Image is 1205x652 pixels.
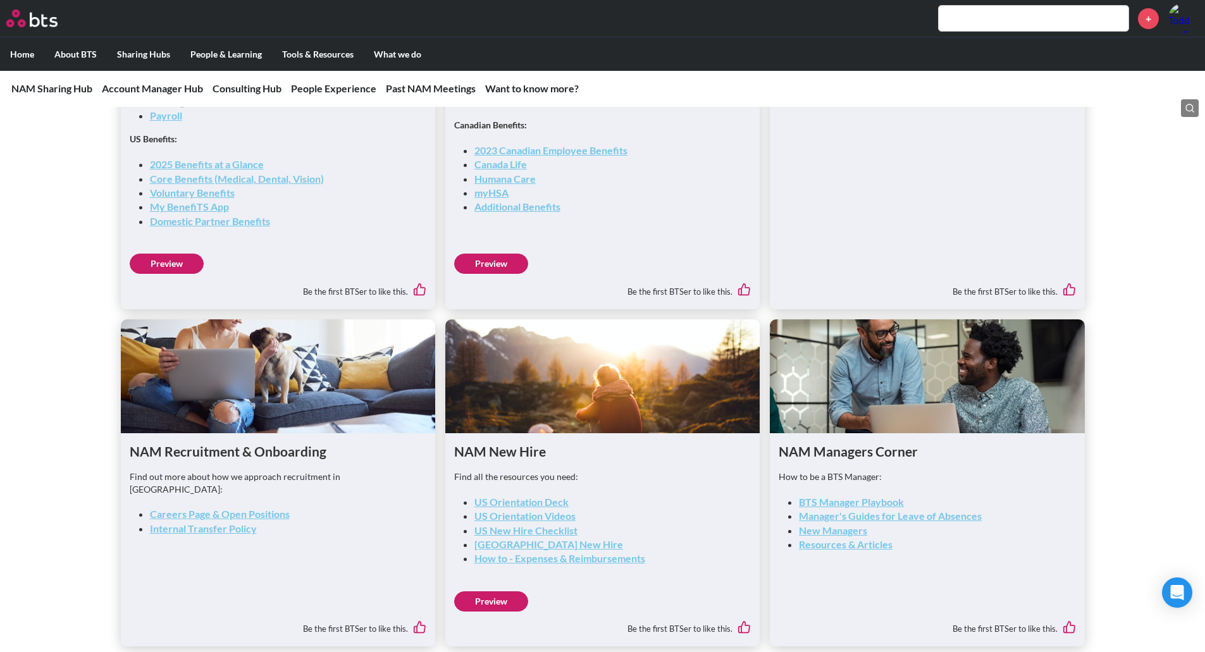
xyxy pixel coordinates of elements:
[454,254,528,274] a: Preview
[474,510,576,522] a: US Orientation Videos
[454,442,751,460] h1: NAM New Hire
[799,524,867,536] a: New Managers
[799,538,893,550] a: Resources & Articles
[454,591,528,612] a: Preview
[150,215,270,227] a: Domestic Partner Benefits
[102,82,203,94] a: Account Manager Hub
[779,612,1075,638] div: Be the first BTSer to like this.
[474,200,560,212] a: Additional Benefits
[474,95,574,108] a: Polices and Handbook
[150,95,209,108] a: Leaving BTS?
[1162,577,1192,608] div: Open Intercom Messenger
[150,158,264,170] a: 2025 Benefits at a Glance
[150,187,235,199] a: Voluntary Benefits
[130,274,426,300] div: Be the first BTSer to like this.
[474,496,569,508] a: US Orientation Deck
[474,144,627,156] a: 2023 Canadian Employee Benefits
[454,274,751,300] div: Be the first BTSer to like this.
[180,38,272,71] label: People & Learning
[130,612,426,638] div: Be the first BTSer to like this.
[150,508,290,520] a: Careers Page & Open Positions
[1138,8,1159,29] a: +
[454,471,751,483] p: Find all the resources you need:
[474,173,536,185] a: Humana Care
[779,442,1075,460] h1: NAM Managers Corner
[272,38,364,71] label: Tools & Resources
[454,612,751,638] div: Be the first BTSer to like this.
[474,538,623,550] a: [GEOGRAPHIC_DATA] New Hire
[474,552,645,564] a: How to - Expenses & Reimbursements
[799,510,982,522] a: Manager's Guides for Leave of Absences
[474,158,527,170] a: Canada Life
[1168,3,1199,34] a: Profile
[1168,3,1199,34] img: Todd Ehrlich
[150,173,324,185] a: Core Benefits (Medical, Dental, Vision)
[364,38,431,71] label: What we do
[779,471,1075,483] p: How to be a BTS Manager:
[6,9,58,27] img: BTS Logo
[6,9,81,27] a: Go home
[474,187,509,199] a: myHSA
[474,524,578,536] a: US New Hire Checklist
[213,82,281,94] a: Consulting Hub
[44,38,107,71] label: About BTS
[150,200,229,212] a: My BenefiTS App
[107,38,180,71] label: Sharing Hubs
[11,82,92,94] a: NAM Sharing Hub
[291,82,376,94] a: People Experience
[779,274,1075,300] div: Be the first BTSer to like this.
[799,496,904,508] a: BTS Manager Playbook
[485,82,579,94] a: Want to know more?
[150,522,257,534] a: Internal Transfer Policy
[130,133,177,144] strong: US Benefits:
[130,442,426,460] h1: NAM Recruitment & Onboarding
[454,120,527,130] strong: Canadian Benefits:
[150,109,182,121] a: Payroll
[130,471,426,495] p: Find out more about how we approach recruitment in [GEOGRAPHIC_DATA]:
[386,82,476,94] a: Past NAM Meetings
[130,254,204,274] a: Preview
